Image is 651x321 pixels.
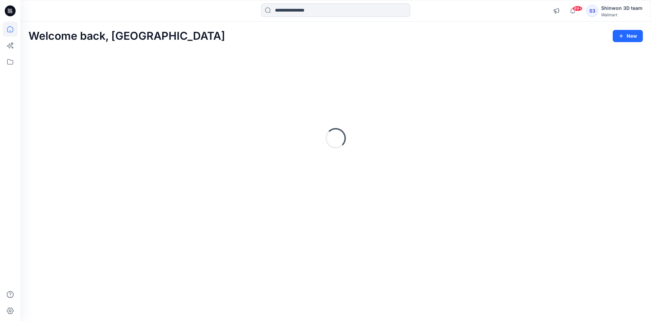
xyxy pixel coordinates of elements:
[613,30,643,42] button: New
[601,4,643,12] div: Shinwon 3D team
[601,12,643,17] div: Walmart
[586,5,598,17] div: S3
[28,30,225,42] h2: Welcome back, [GEOGRAPHIC_DATA]
[572,6,583,11] span: 99+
